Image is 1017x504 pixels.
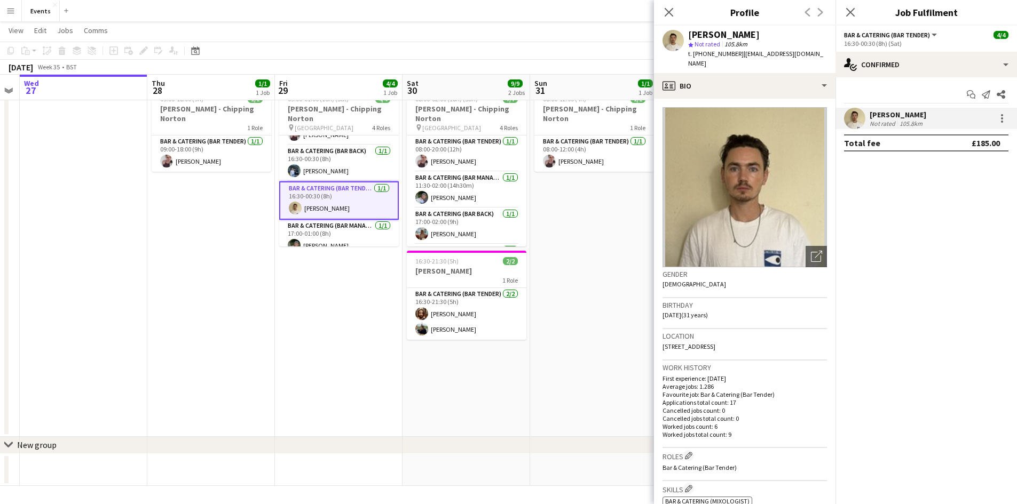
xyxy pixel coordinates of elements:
app-card-role: Bar & Catering (Bar Manager)1/111:30-02:00 (14h30m)[PERSON_NAME] [407,172,526,208]
h3: [PERSON_NAME] [407,266,526,276]
button: Bar & Catering (Bar Tender) [844,31,939,39]
span: Thu [152,78,165,88]
span: Week 35 [35,63,62,71]
h3: [PERSON_NAME] - Chipping Norton [152,104,271,123]
div: 1 Job [256,89,270,97]
div: Not rated [870,119,897,127]
h3: Birthday [663,300,827,310]
span: 1 Role [502,276,518,284]
a: Comms [80,23,112,37]
app-job-card: 08:00-02:00 (18h) (Sun)7/7[PERSON_NAME] - Chipping Norton [GEOGRAPHIC_DATA]4 RolesBar & Catering ... [407,89,526,246]
span: Bar & Catering (Bar Tender) [663,463,737,471]
h3: Work history [663,363,827,372]
div: 105.8km [897,119,925,127]
span: Comms [84,26,108,35]
app-card-role: Bar & Catering (Bar Tender)4/4 [407,244,526,327]
p: Cancelled jobs count: 0 [663,406,827,414]
app-card-role: Bar & Catering (Bar Tender)1/108:00-12:00 (4h)[PERSON_NAME] [534,135,654,172]
div: [PERSON_NAME] [870,110,926,119]
span: Fri [279,78,288,88]
span: 27 [22,84,39,97]
span: 1 Role [630,124,645,132]
div: New group [17,439,57,450]
button: Events [22,1,60,21]
h3: Gender [663,269,827,279]
p: Average jobs: 1.286 [663,382,827,390]
span: Wed [24,78,39,88]
div: Bio [654,73,835,99]
span: View [9,26,23,35]
p: First experience: [DATE] [663,374,827,382]
span: 4 Roles [500,124,518,132]
app-job-card: 09:00-18:00 (9h)1/1[PERSON_NAME] - Chipping Norton1 RoleBar & Catering (Bar Tender)1/109:00-18:00... [152,89,271,172]
span: 4/4 [383,79,398,87]
div: 16:30-00:30 (8h) (Sat) [844,39,1008,47]
span: [GEOGRAPHIC_DATA] [422,124,481,132]
div: Total fee [844,138,880,148]
span: 1 Role [247,124,263,132]
span: 1/1 [255,79,270,87]
app-card-role: Bar & Catering (Bar Tender)1/108:00-20:00 (12h)[PERSON_NAME] [407,135,526,172]
div: Confirmed [835,52,1017,77]
p: Applications total count: 17 [663,398,827,406]
app-job-card: 08:00-12:00 (4h)1/1[PERSON_NAME] - Chipping Norton1 RoleBar & Catering (Bar Tender)1/108:00-12:00... [534,89,654,172]
span: 4/4 [994,31,1008,39]
h3: Profile [654,5,835,19]
h3: Skills [663,483,827,494]
app-card-role: Bar & Catering (Bar Back)1/116:30-00:30 (8h)[PERSON_NAME] [279,145,399,181]
span: [DEMOGRAPHIC_DATA] [663,280,726,288]
span: Bar & Catering (Bar Tender) [844,31,930,39]
h3: [PERSON_NAME] - Chipping Norton [534,104,654,123]
span: 105.8km [722,40,750,48]
span: 29 [278,84,288,97]
div: BST [66,63,77,71]
a: View [4,23,28,37]
span: t. [PHONE_NUMBER] [688,50,744,58]
span: 2/2 [503,257,518,265]
div: 2 Jobs [508,89,525,97]
h3: [PERSON_NAME] - Chipping Norton [407,104,526,123]
app-card-role: Bar & Catering (Bar Tender)1/116:30-00:30 (8h)[PERSON_NAME] [279,181,399,220]
span: 9/9 [508,79,523,87]
app-card-role: Bar & Catering (Bar Tender)2/216:30-21:30 (5h)[PERSON_NAME][PERSON_NAME] [407,288,526,340]
a: Jobs [53,23,77,37]
span: 16:30-21:30 (5h) [415,257,459,265]
app-job-card: 09:00-01:00 (16h) (Sat)4/4[PERSON_NAME] - Chipping Norton [GEOGRAPHIC_DATA]4 RolesBar & Catering ... [279,89,399,246]
span: 30 [405,84,419,97]
span: 4 Roles [372,124,390,132]
h3: Job Fulfilment [835,5,1017,19]
app-card-role: Bar & Catering (Bar Manager)1/117:00-01:00 (8h)[PERSON_NAME] [279,220,399,256]
span: Sun [534,78,547,88]
span: Sat [407,78,419,88]
p: Cancelled jobs total count: 0 [663,414,827,422]
a: Edit [30,23,51,37]
img: Crew avatar or photo [663,107,827,267]
div: 1 Job [383,89,397,97]
h3: [PERSON_NAME] - Chipping Norton [279,104,399,123]
span: Not rated [695,40,720,48]
span: Jobs [57,26,73,35]
div: 1 Job [638,89,652,97]
span: 31 [533,84,547,97]
p: Worked jobs total count: 9 [663,430,827,438]
span: 1/1 [638,79,653,87]
span: | [EMAIL_ADDRESS][DOMAIN_NAME] [688,50,823,67]
h3: Roles [663,450,827,461]
div: Open photos pop-in [806,246,827,267]
app-card-role: Bar & Catering (Bar Tender)1/109:00-18:00 (9h)[PERSON_NAME] [152,135,271,172]
div: £185.00 [972,138,1000,148]
span: 28 [150,84,165,97]
p: Worked jobs count: 6 [663,422,827,430]
span: [DATE] (31 years) [663,311,708,319]
div: [PERSON_NAME] [688,30,760,39]
app-job-card: 16:30-21:30 (5h)2/2[PERSON_NAME]1 RoleBar & Catering (Bar Tender)2/216:30-21:30 (5h)[PERSON_NAME]... [407,251,526,340]
span: Edit [34,26,46,35]
span: [GEOGRAPHIC_DATA] [295,124,353,132]
p: Favourite job: Bar & Catering (Bar Tender) [663,390,827,398]
span: [STREET_ADDRESS] [663,342,715,350]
